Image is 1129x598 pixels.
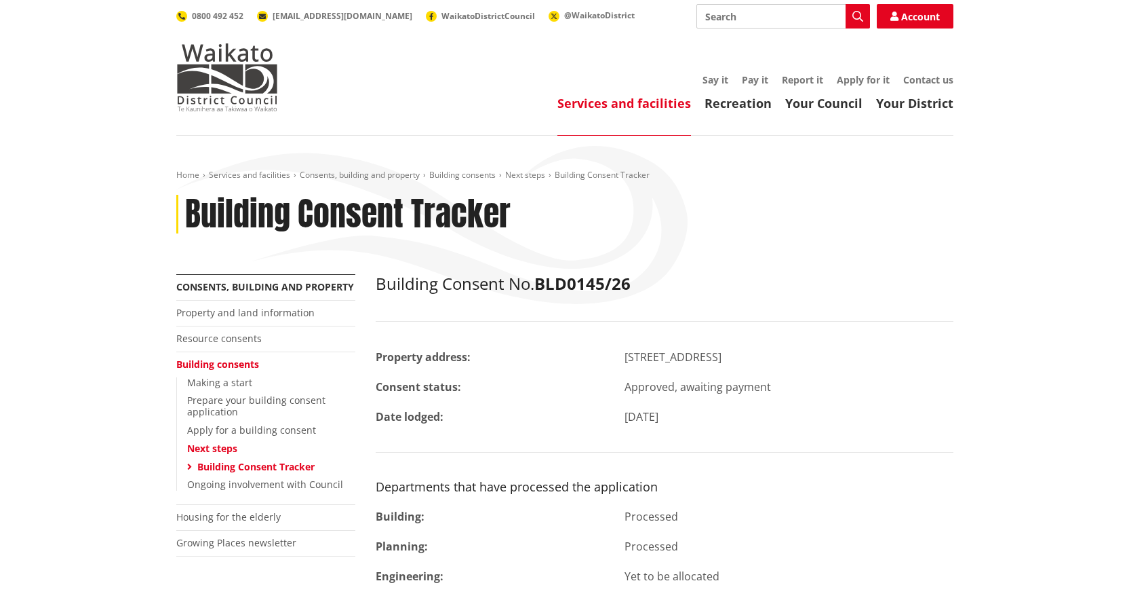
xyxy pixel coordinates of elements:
div: [DATE] [614,409,964,425]
a: Say it [702,73,728,86]
a: Home [176,169,199,181]
span: WaikatoDistrictCouncil [441,10,535,22]
h1: Building Consent Tracker [185,195,511,234]
a: Contact us [903,73,953,86]
strong: Consent status: [376,379,461,394]
a: [EMAIL_ADDRESS][DOMAIN_NAME] [257,10,412,22]
nav: breadcrumb [176,170,953,181]
a: WaikatoDistrictCouncil [426,10,535,22]
a: Consents, building and property [176,280,354,293]
div: Yet to be allocated [614,568,964,584]
h2: Building Consent No. [376,274,953,294]
strong: Planning: [376,539,428,554]
a: Your Council [785,95,863,111]
strong: Date lodged: [376,409,443,424]
iframe: Messenger Launcher [1067,541,1115,590]
a: 0800 492 452 [176,10,243,22]
a: Next steps [187,442,237,455]
a: Ongoing involvement with Council [187,478,343,491]
a: Services and facilities [557,95,691,111]
a: Making a start [187,376,252,389]
div: Approved, awaiting payment [614,379,964,395]
a: Pay it [742,73,768,86]
input: Search input [696,4,870,29]
a: Next steps [505,169,545,181]
img: Waikato District Council - Te Kaunihera aa Takiwaa o Waikato [176,43,278,111]
a: Resource consents [176,332,262,345]
a: Apply for it [837,73,890,86]
strong: BLD0145/26 [534,272,631,295]
a: Housing for the elderly [176,510,281,523]
span: 0800 492 452 [192,10,243,22]
div: Processed [614,508,964,525]
span: @WaikatoDistrict [564,10,635,21]
a: @WaikatoDistrict [549,10,635,21]
a: Account [877,4,953,29]
strong: Engineering: [376,569,443,584]
a: Report it [782,73,823,86]
span: Building Consent Tracker [555,169,650,181]
div: [STREET_ADDRESS] [614,349,964,365]
a: Services and facilities [209,169,290,181]
strong: Property address: [376,350,471,365]
div: Processed [614,538,964,555]
a: Consents, building and property [300,169,420,181]
a: Property and land information [176,306,315,319]
a: Apply for a building consent [187,424,316,436]
span: [EMAIL_ADDRESS][DOMAIN_NAME] [273,10,412,22]
a: Building consents [176,358,259,371]
strong: Building: [376,509,424,524]
a: Recreation [705,95,772,111]
a: Growing Places newsletter [176,536,296,549]
a: Prepare your building consent application [187,394,325,418]
a: Building Consent Tracker [197,460,315,473]
h3: Departments that have processed the application [376,480,953,495]
a: Building consents [429,169,496,181]
a: Your District [876,95,953,111]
